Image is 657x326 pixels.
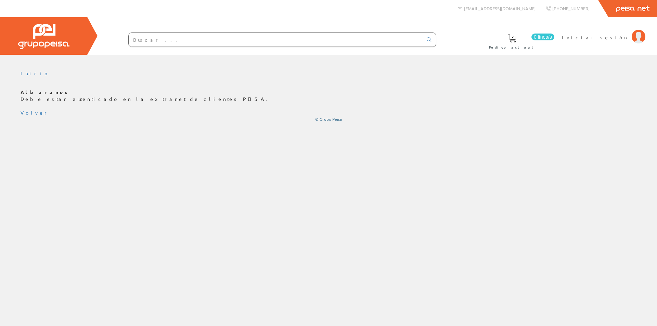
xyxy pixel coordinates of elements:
[562,28,645,35] a: Iniciar sesión
[552,5,590,11] span: [PHONE_NUMBER]
[489,44,536,51] span: Pedido actual
[21,109,49,116] a: Volver
[21,116,636,122] div: © Grupo Peisa
[21,70,50,76] a: Inicio
[18,24,69,49] img: Grupo Peisa
[531,34,554,40] span: 0 línea/s
[562,34,628,41] span: Iniciar sesión
[464,5,536,11] span: [EMAIL_ADDRESS][DOMAIN_NAME]
[129,33,423,47] input: Buscar ...
[21,89,636,103] p: Debe estar autenticado en la extranet de clientes PEISA.
[21,89,70,95] b: Albaranes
